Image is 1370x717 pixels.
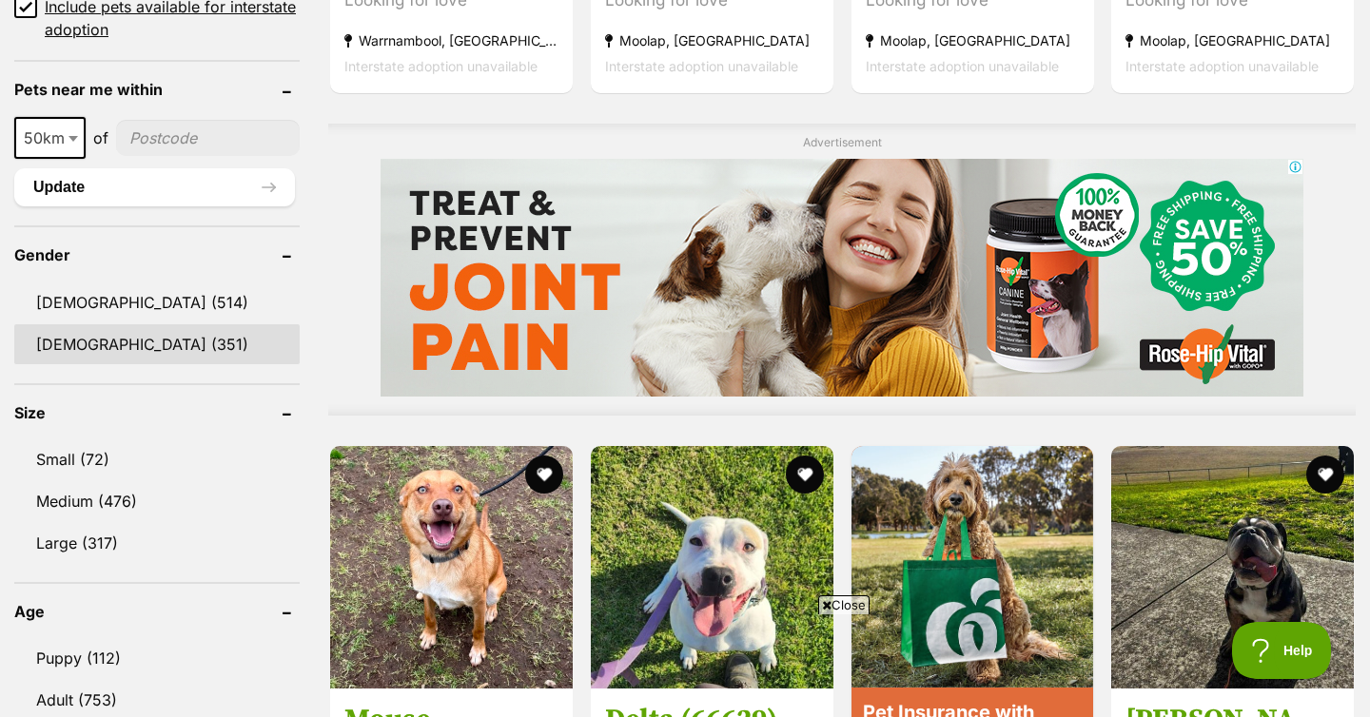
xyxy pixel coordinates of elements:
button: favourite [525,455,563,494]
img: Mouse - Australian Kelpie Dog [330,446,573,688]
header: Gender [14,246,300,263]
span: 50km [14,117,86,159]
a: Small (72) [14,439,300,479]
button: favourite [786,455,824,494]
a: [DEMOGRAPHIC_DATA] (514) [14,282,300,322]
input: postcode [116,120,300,156]
button: favourite [1306,455,1344,494]
a: [DEMOGRAPHIC_DATA] (351) [14,324,300,364]
a: Puppy (112) [14,638,300,678]
span: Interstate adoption unavailable [344,58,538,74]
span: Interstate adoption unavailable [866,58,1059,74]
header: Size [14,404,300,421]
header: Pets near me within [14,81,300,98]
button: Update [14,168,295,206]
span: of [93,126,108,149]
iframe: Advertisement [224,622,1146,707]
strong: Moolap, [GEOGRAPHIC_DATA] [866,28,1080,53]
div: Advertisement [328,124,1356,416]
iframe: Advertisement [381,159,1303,397]
span: Close [818,595,870,614]
span: Interstate adoption unavailable [605,58,798,74]
img: Delta (66629) - American Staffordshire Terrier Dog [591,446,833,688]
iframe: Help Scout Beacon - Open [1232,622,1332,679]
strong: Moolap, [GEOGRAPHIC_DATA] [1125,28,1340,53]
img: Oskar - British Bulldog [1111,446,1354,688]
strong: Moolap, [GEOGRAPHIC_DATA] [605,28,819,53]
header: Age [14,603,300,620]
a: Large (317) [14,523,300,563]
a: Medium (476) [14,481,300,521]
span: 50km [16,125,84,151]
strong: Warrnambool, [GEOGRAPHIC_DATA] [344,28,558,53]
span: Interstate adoption unavailable [1125,58,1319,74]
